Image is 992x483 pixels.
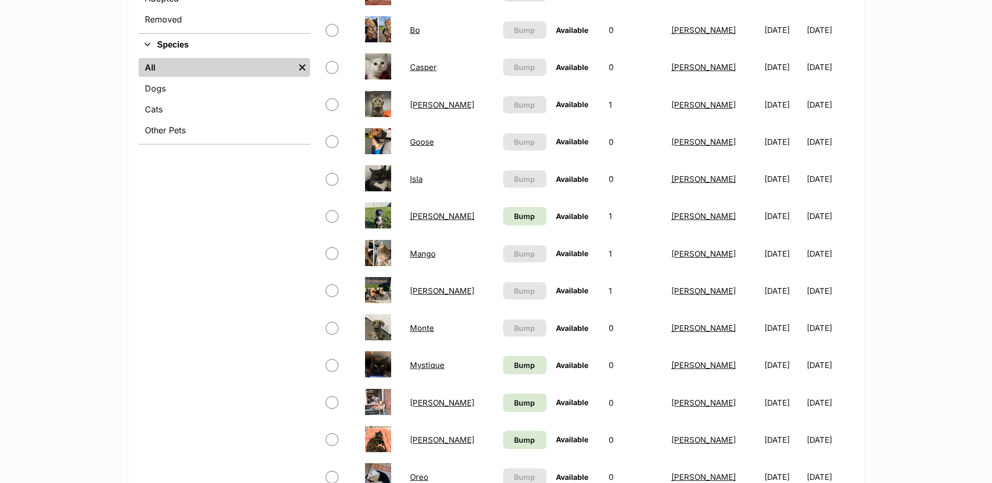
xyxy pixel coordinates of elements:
[671,25,736,35] a: [PERSON_NAME]
[760,161,806,197] td: [DATE]
[503,170,546,188] button: Bump
[807,124,852,160] td: [DATE]
[671,398,736,408] a: [PERSON_NAME]
[671,100,736,110] a: [PERSON_NAME]
[514,397,535,408] span: Bump
[605,87,666,123] td: 1
[514,211,535,222] span: Bump
[139,58,294,77] a: All
[671,174,736,184] a: [PERSON_NAME]
[760,12,806,48] td: [DATE]
[556,324,588,332] span: Available
[605,347,666,383] td: 0
[807,12,852,48] td: [DATE]
[760,385,806,421] td: [DATE]
[556,286,588,295] span: Available
[410,323,434,333] a: Monte
[671,323,736,333] a: [PERSON_NAME]
[605,198,666,234] td: 1
[503,282,546,300] button: Bump
[807,236,852,272] td: [DATE]
[605,236,666,272] td: 1
[503,319,546,337] button: Bump
[514,323,535,333] span: Bump
[139,56,310,144] div: Species
[556,398,588,407] span: Available
[139,121,310,140] a: Other Pets
[807,347,852,383] td: [DATE]
[807,273,852,309] td: [DATE]
[503,245,546,262] button: Bump
[671,286,736,296] a: [PERSON_NAME]
[605,310,666,346] td: 0
[503,133,546,151] button: Bump
[503,356,546,374] a: Bump
[410,472,428,482] a: Oreo
[605,124,666,160] td: 0
[503,394,546,412] a: Bump
[671,62,736,72] a: [PERSON_NAME]
[410,174,423,184] a: Isla
[503,59,546,76] button: Bump
[807,198,852,234] td: [DATE]
[410,435,474,445] a: [PERSON_NAME]
[410,62,437,72] a: Casper
[760,347,806,383] td: [DATE]
[807,310,852,346] td: [DATE]
[556,137,588,146] span: Available
[503,431,546,449] a: Bump
[760,422,806,458] td: [DATE]
[139,38,310,52] button: Species
[410,249,436,259] a: Mango
[514,471,535,482] span: Bump
[807,385,852,421] td: [DATE]
[760,198,806,234] td: [DATE]
[556,249,588,258] span: Available
[503,21,546,39] button: Bump
[807,161,852,197] td: [DATE]
[139,100,310,119] a: Cats
[556,26,588,34] span: Available
[514,136,535,147] span: Bump
[605,161,666,197] td: 0
[294,58,310,77] a: Remove filter
[807,87,852,123] td: [DATE]
[514,285,535,296] span: Bump
[514,248,535,259] span: Bump
[556,435,588,444] span: Available
[605,12,666,48] td: 0
[410,286,474,296] a: [PERSON_NAME]
[410,398,474,408] a: [PERSON_NAME]
[514,360,535,371] span: Bump
[503,96,546,113] button: Bump
[671,137,736,147] a: [PERSON_NAME]
[139,10,310,29] a: Removed
[514,25,535,36] span: Bump
[807,422,852,458] td: [DATE]
[605,49,666,85] td: 0
[760,87,806,123] td: [DATE]
[760,310,806,346] td: [DATE]
[556,100,588,109] span: Available
[556,175,588,183] span: Available
[410,137,434,147] a: Goose
[760,124,806,160] td: [DATE]
[514,62,535,73] span: Bump
[556,473,588,481] span: Available
[605,273,666,309] td: 1
[760,273,806,309] td: [DATE]
[671,211,736,221] a: [PERSON_NAME]
[514,434,535,445] span: Bump
[410,360,444,370] a: Mystique
[605,422,666,458] td: 0
[410,211,474,221] a: [PERSON_NAME]
[760,49,806,85] td: [DATE]
[671,435,736,445] a: [PERSON_NAME]
[514,174,535,185] span: Bump
[410,25,420,35] a: Bo
[139,79,310,98] a: Dogs
[556,63,588,72] span: Available
[671,360,736,370] a: [PERSON_NAME]
[556,361,588,370] span: Available
[503,207,546,225] a: Bump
